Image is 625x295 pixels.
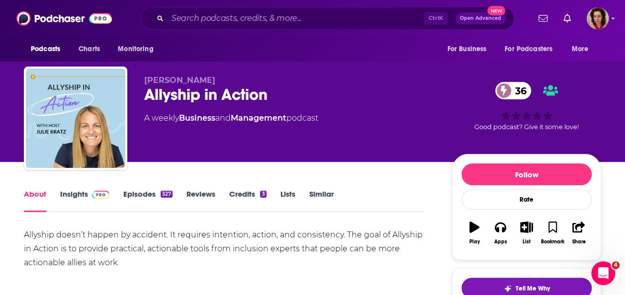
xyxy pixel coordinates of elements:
[20,71,179,87] p: Hi hdrucker 👋
[14,188,184,206] div: What is a Power Score?
[179,113,215,123] a: Business
[469,239,480,245] div: Play
[440,40,499,59] button: open menu
[66,204,132,243] button: Messages
[587,7,609,29] button: Show profile menu
[455,12,506,24] button: Open AdvancedNew
[559,10,575,27] a: Show notifications dropdown
[523,239,531,245] div: List
[587,7,609,29] img: User Profile
[92,191,109,199] img: Podchaser Pro
[168,10,424,26] input: Search podcasts, credits, & more...
[72,40,106,59] a: Charts
[111,40,166,59] button: open menu
[505,82,532,99] span: 36
[144,112,318,124] div: A weekly podcast
[461,163,592,185] button: Follow
[566,215,592,251] button: Share
[565,40,601,59] button: open menu
[424,12,447,25] span: Ctrl K
[133,204,199,243] button: Help
[24,189,46,212] a: About
[231,113,286,123] a: Management
[487,6,505,15] span: New
[539,215,565,251] button: Bookmark
[514,215,539,251] button: List
[158,228,174,235] span: Help
[516,285,550,293] span: Tell Me Why
[144,75,215,85] span: [PERSON_NAME]
[171,16,189,34] div: Close
[20,192,167,202] div: What is a Power Score?
[186,189,215,212] a: Reviews
[14,164,184,184] button: Search for help
[612,261,620,269] span: 4
[280,189,295,212] a: Lists
[123,189,173,212] a: Episodes327
[60,189,109,212] a: InsightsPodchaser Pro
[494,239,507,245] div: Apps
[309,189,334,212] a: Similar
[452,75,601,137] div: 36Good podcast? Give it some love!
[498,40,567,59] button: open menu
[26,69,125,168] img: Allyship in Action
[24,228,423,270] div: Allyship doesn’t happen by accident. It requires intention, action, and consistency. The goal of ...
[461,189,592,210] div: Rate
[260,191,266,198] div: 3
[144,16,164,36] img: Profile image for Carmela
[587,7,609,29] span: Logged in as hdrucker
[20,125,166,136] div: Send us a message
[215,113,231,123] span: and
[495,82,532,99] a: 36
[474,123,579,131] span: Good podcast? Give it some love!
[461,215,487,251] button: Play
[535,10,551,27] a: Show notifications dropdown
[16,9,112,28] img: Podchaser - Follow, Share and Rate Podcasts
[106,16,126,36] img: Profile image for Lohren
[20,87,179,104] p: How can we help?
[125,16,145,36] img: Profile image for Matt
[118,42,153,56] span: Monitoring
[541,239,564,245] div: Bookmark
[83,228,117,235] span: Messages
[229,189,266,212] a: Credits3
[20,20,87,33] img: logo
[20,169,81,179] span: Search for help
[591,261,615,285] iframe: Intercom live chat
[572,42,589,56] span: More
[460,16,501,21] span: Open Advanced
[22,228,44,235] span: Home
[505,42,552,56] span: For Podcasters
[140,7,514,30] div: Search podcasts, credits, & more...
[572,239,585,245] div: Share
[24,40,73,59] button: open menu
[161,191,173,198] div: 327
[31,42,60,56] span: Podcasts
[447,42,486,56] span: For Business
[10,117,189,154] div: Send us a messageWe typically reply within 12 hours
[20,136,166,146] div: We typically reply within 12 hours
[79,42,100,56] span: Charts
[487,215,513,251] button: Apps
[504,285,512,293] img: tell me why sparkle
